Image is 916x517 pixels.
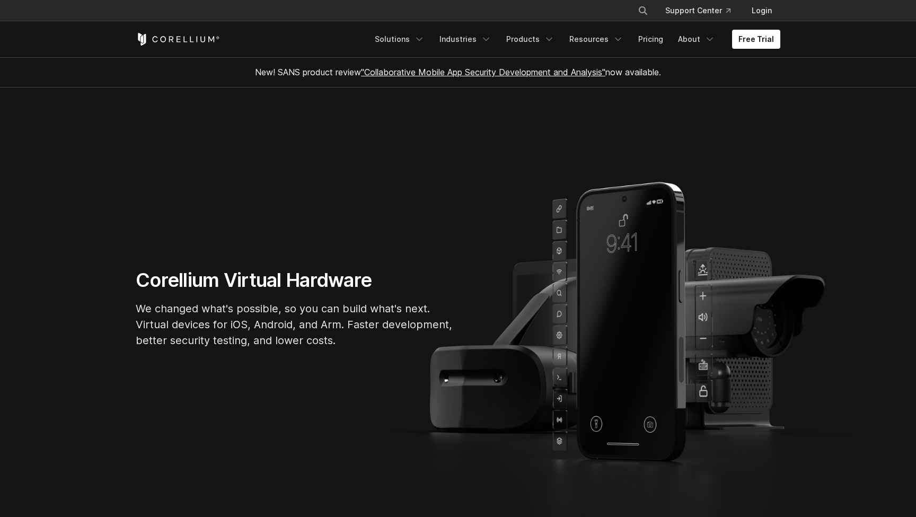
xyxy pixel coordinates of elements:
div: Navigation Menu [368,30,780,49]
a: Login [743,1,780,20]
a: "Collaborative Mobile App Security Development and Analysis" [361,67,605,77]
button: Search [633,1,653,20]
a: Free Trial [732,30,780,49]
p: We changed what's possible, so you can build what's next. Virtual devices for iOS, Android, and A... [136,301,454,348]
span: New! SANS product review now available. [255,67,661,77]
a: Pricing [632,30,670,49]
a: About [672,30,721,49]
a: Products [500,30,561,49]
a: Industries [433,30,498,49]
div: Navigation Menu [625,1,780,20]
a: Corellium Home [136,33,220,46]
a: Resources [563,30,630,49]
a: Solutions [368,30,431,49]
h1: Corellium Virtual Hardware [136,268,454,292]
a: Support Center [657,1,739,20]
